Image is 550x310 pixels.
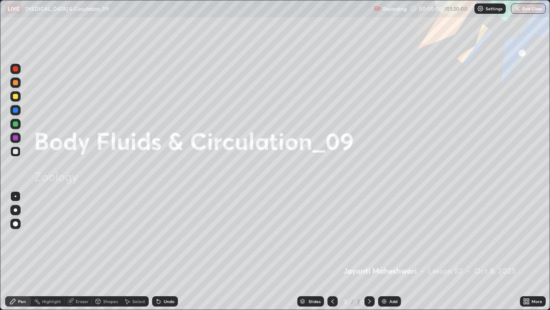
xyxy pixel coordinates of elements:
img: class-settings-icons [477,5,484,12]
img: end-class-cross [514,5,521,12]
div: Slides [309,299,321,304]
p: LIVE [8,5,19,12]
button: End Class [511,3,546,14]
p: Recording [382,6,406,12]
div: / [351,299,354,304]
img: add-slide-button [381,298,388,305]
div: 2 [341,299,350,304]
p: Settings [486,6,502,11]
div: Add [389,299,397,304]
div: Highlight [42,299,61,304]
div: Eraser [76,299,89,304]
div: Shapes [103,299,118,304]
div: Pen [18,299,26,304]
div: More [532,299,542,304]
div: 2 [356,298,361,305]
img: recording.375f2c34.svg [374,5,381,12]
p: [MEDICAL_DATA] & Circulation_09 [25,5,109,12]
div: Undo [164,299,174,304]
div: Select [132,299,145,304]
